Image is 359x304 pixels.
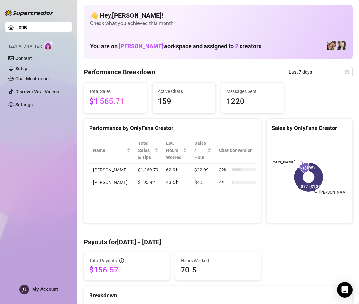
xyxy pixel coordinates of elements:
th: Sales / Hour [191,137,215,164]
span: Total Sales [89,88,142,95]
span: Sales / Hour [194,140,206,161]
span: [PERSON_NAME] [119,43,163,50]
span: Hours Worked [181,257,256,264]
a: Setup [15,66,27,71]
img: Christina [327,41,336,50]
img: AI Chatter [44,41,54,50]
div: Open Intercom Messenger [337,282,353,298]
td: 62.0 h [162,164,191,176]
td: $1,369.79 [134,164,162,176]
span: $1,565.71 [89,96,142,108]
th: Chat Conversion [215,137,269,164]
span: Total Payouts [89,257,117,264]
span: info-circle [119,258,124,263]
td: $195.92 [134,176,162,189]
a: Home [15,24,28,30]
span: 159 [158,96,210,108]
h4: 👋 Hey, [PERSON_NAME] ! [90,11,346,20]
h4: Performance Breakdown [84,68,155,77]
td: [PERSON_NAME]… [89,164,134,176]
div: Sales by OnlyFans Creator [272,124,347,133]
div: Breakdown [89,291,347,300]
span: user [22,287,27,292]
div: Est. Hours Worked [166,140,182,161]
span: Total Sales & Tips [138,140,153,161]
span: calendar [345,70,349,74]
a: Settings [15,102,33,107]
span: Last 7 days [289,67,349,77]
td: $22.09 [191,164,215,176]
div: Performance by OnlyFans Creator [89,124,256,133]
td: $4.5 [191,176,215,189]
span: 4 % [219,179,229,186]
text: [PERSON_NAME]… [319,190,352,195]
a: Content [15,56,32,61]
th: Name [89,137,134,164]
span: Name [93,147,125,154]
span: Check what you achieved this month [90,20,346,27]
span: 2 [235,43,238,50]
span: Active Chats [158,88,210,95]
span: 1220 [226,96,279,108]
h4: Payouts for [DATE] - [DATE] [84,237,353,246]
span: $156.57 [89,265,165,275]
img: Christina [337,41,346,50]
span: Izzy AI Chatter [9,43,42,50]
span: 32 % [219,166,229,173]
span: Messages Sent [226,88,279,95]
td: [PERSON_NAME]… [89,176,134,189]
th: Total Sales & Tips [134,137,162,164]
img: logo-BBDzfeDw.svg [5,10,53,16]
text: [PERSON_NAME]… [266,160,298,164]
h1: You are on workspace and assigned to creators [90,43,261,50]
a: Discover Viral Videos [15,89,59,94]
td: 43.5 h [162,176,191,189]
span: My Account [32,286,58,292]
a: Chat Monitoring [15,76,49,81]
span: Chat Conversion [219,147,260,154]
span: 70.5 [181,265,256,275]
